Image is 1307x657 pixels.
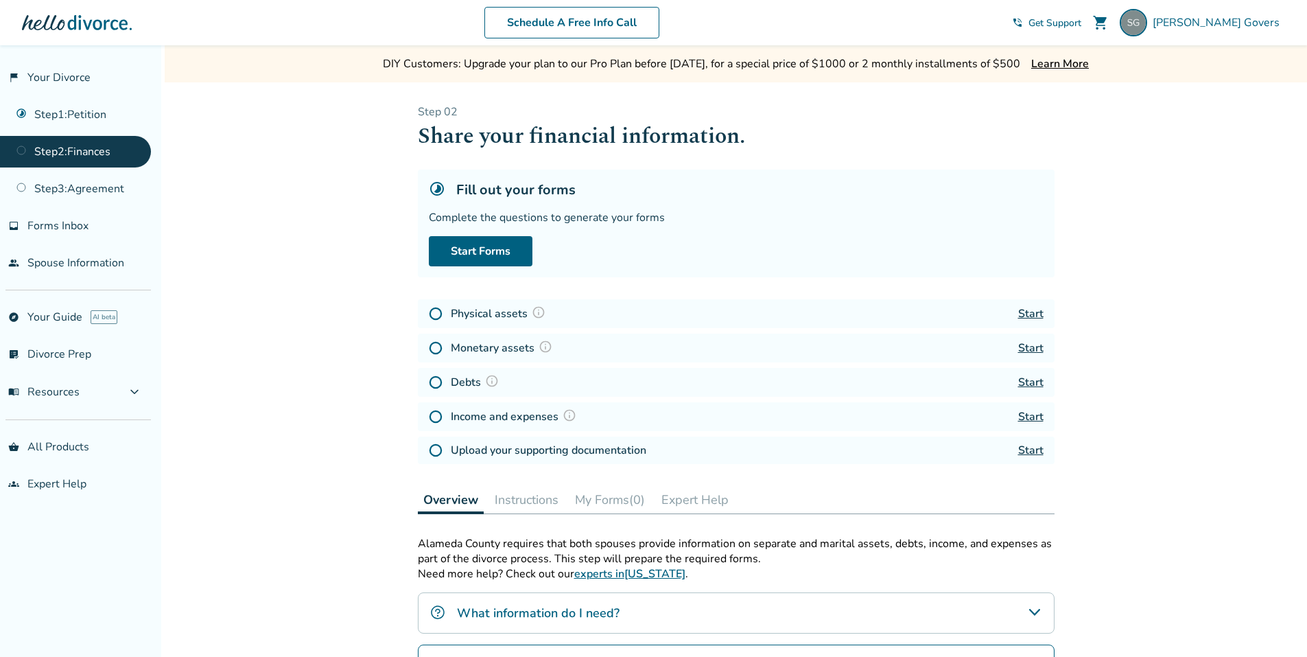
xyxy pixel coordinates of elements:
[1031,56,1089,71] a: Learn More
[451,408,580,426] h4: Income and expenses
[91,310,117,324] span: AI beta
[1238,591,1307,657] iframe: Chat Widget
[8,220,19,231] span: inbox
[8,441,19,452] span: shopping_basket
[656,486,734,514] button: Expert Help
[429,236,532,266] a: Start Forms
[429,307,443,321] img: Not Started
[1018,443,1044,458] a: Start
[418,486,484,514] button: Overview
[8,257,19,268] span: people
[8,384,80,400] span: Resources
[418,536,1055,566] p: Alameda County requires that both spouses provide information on separate and marital assets, deb...
[429,210,1044,225] div: Complete the questions to generate your forms
[451,305,550,323] h4: Physical assets
[418,119,1055,153] h1: Share your financial information.
[8,479,19,489] span: groups
[8,387,19,397] span: menu_book
[1018,341,1044,356] a: Start
[8,72,19,83] span: flag_2
[484,7,659,38] a: Schedule A Free Info Call
[8,312,19,323] span: explore
[539,340,552,354] img: Question Mark
[1012,16,1081,30] a: phone_in_talkGet Support
[1028,16,1081,30] span: Get Support
[1018,409,1044,424] a: Start
[1018,306,1044,321] a: Start
[451,442,646,459] h4: Upload your supporting documentation
[1012,17,1023,28] span: phone_in_talk
[457,604,620,622] h4: What information do I need?
[418,104,1055,119] p: Step 0 2
[451,339,556,357] h4: Monetary assets
[1018,375,1044,390] a: Start
[1120,9,1147,36] img: sgovers@metrocitypartners.com
[429,604,446,621] img: What information do I need?
[418,592,1055,634] div: What information do I need?
[1092,14,1109,31] span: shopping_cart
[1153,15,1285,30] span: [PERSON_NAME] Govers
[451,373,503,391] h4: Debts
[418,566,1055,581] p: Need more help? Check out our .
[456,181,576,199] h5: Fill out your forms
[569,486,650,514] button: My Forms(0)
[383,56,1020,71] div: DIY Customers: Upgrade your plan to our Pro Plan before [DATE], for a special price of $1000 or 2...
[126,384,143,400] span: expand_more
[429,443,443,457] img: Not Started
[489,486,564,514] button: Instructions
[532,306,545,319] img: Question Mark
[429,376,443,389] img: Not Started
[429,341,443,355] img: Not Started
[429,410,443,424] img: Not Started
[27,218,89,233] span: Forms Inbox
[485,374,499,388] img: Question Mark
[574,566,685,581] a: experts in[US_STATE]
[8,349,19,360] span: list_alt_check
[563,408,576,422] img: Question Mark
